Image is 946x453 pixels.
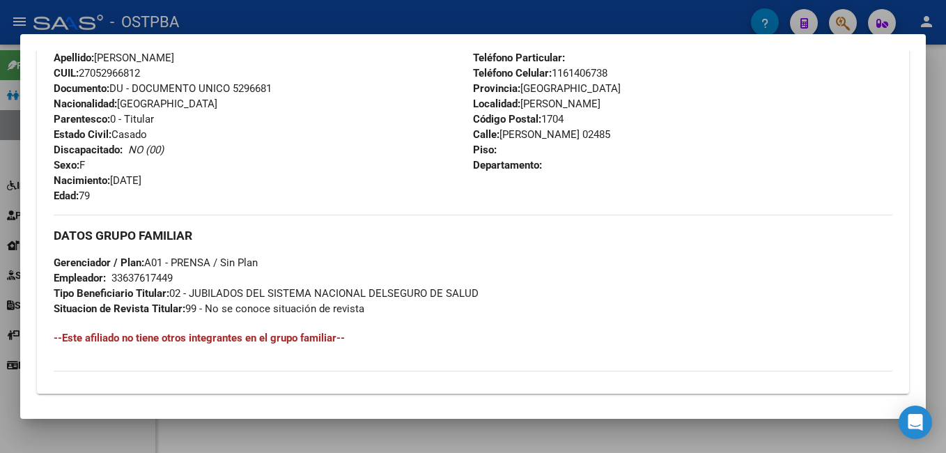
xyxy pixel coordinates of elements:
strong: Situacion de Revista Titular: [54,302,185,315]
span: [PERSON_NAME] [54,52,174,64]
strong: Sexo: [54,159,79,171]
div: Open Intercom Messenger [899,406,932,439]
strong: Nacimiento: [54,174,110,187]
span: [PERSON_NAME] [473,98,600,110]
strong: CUIL: [54,67,79,79]
strong: Localidad: [473,98,520,110]
strong: Empleador: [54,272,106,284]
span: A01 - PRENSA / Sin Plan [54,256,258,269]
span: DU - DOCUMENTO UNICO 5296681 [54,82,272,95]
strong: Código Postal: [473,113,541,125]
strong: Edad: [54,190,79,202]
div: 33637617449 [111,270,173,286]
strong: Teléfono Celular: [473,67,552,79]
strong: Apellido: [54,52,94,64]
strong: Piso: [473,144,497,156]
h4: --Este afiliado no tiene otros integrantes en el grupo familiar-- [54,330,892,346]
i: NO (00) [128,144,164,156]
span: 1161406738 [473,67,607,79]
span: Casado [54,128,147,141]
span: [GEOGRAPHIC_DATA] [54,98,217,110]
strong: Departamento: [473,159,542,171]
span: [DATE] [54,174,141,187]
strong: Tipo Beneficiario Titular: [54,287,169,300]
strong: Provincia: [473,82,520,95]
strong: Nacionalidad: [54,98,117,110]
strong: Teléfono Particular: [473,52,565,64]
span: 79 [54,190,90,202]
span: 02 - JUBILADOS DEL SISTEMA NACIONAL DELSEGURO DE SALUD [54,287,479,300]
strong: Parentesco: [54,113,110,125]
span: 1704 [473,113,564,125]
strong: Gerenciador / Plan: [54,256,144,269]
strong: Documento: [54,82,109,95]
h3: DATOS GRUPO FAMILIAR [54,228,892,243]
span: 27052966812 [54,67,140,79]
strong: Estado Civil: [54,128,111,141]
span: [GEOGRAPHIC_DATA] [473,82,621,95]
span: 0 - Titular [54,113,154,125]
span: 99 - No se conoce situación de revista [54,302,364,315]
span: [PERSON_NAME] 02485 [473,128,610,141]
strong: Discapacitado: [54,144,123,156]
strong: Calle: [473,128,499,141]
span: F [54,159,85,171]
